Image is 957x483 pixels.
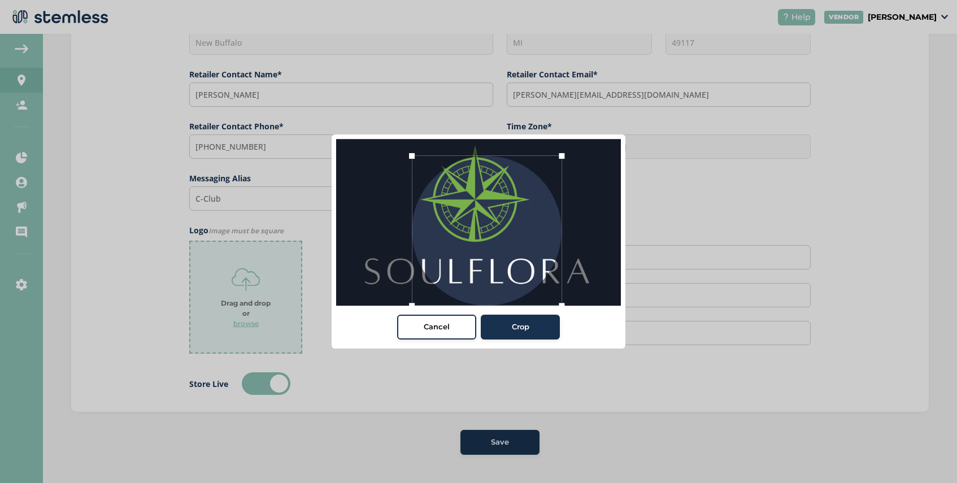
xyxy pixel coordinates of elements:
[481,315,560,340] button: Crop
[424,321,450,333] span: Cancel
[397,315,476,340] button: Cancel
[512,321,529,333] span: Crop
[901,429,957,483] iframe: Chat Widget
